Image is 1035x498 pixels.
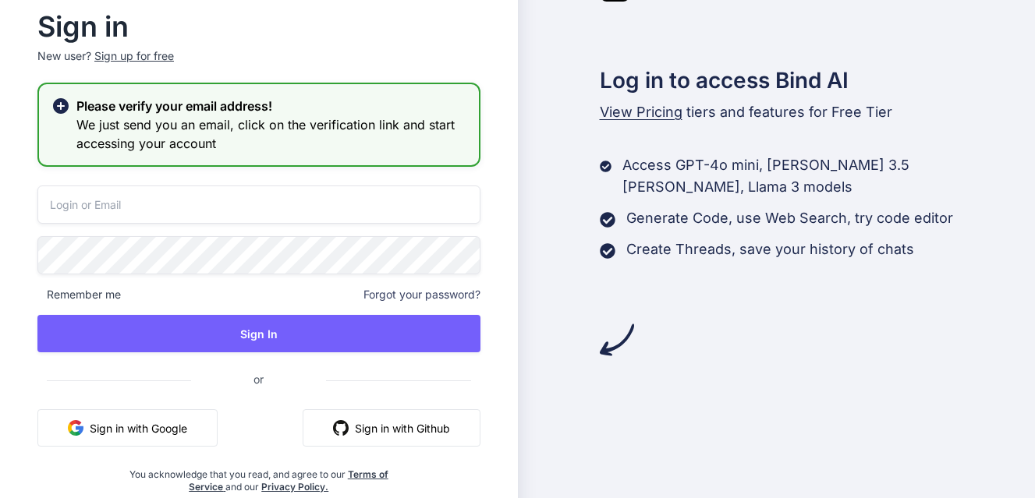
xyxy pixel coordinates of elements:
div: Sign up for free [94,48,174,64]
button: Sign in with Google [37,409,218,447]
p: Generate Code, use Web Search, try code editor [626,207,953,229]
p: Create Threads, save your history of chats [626,238,914,260]
h3: We just send you an email, click on the verification link and start accessing your account [76,115,466,153]
span: or [191,360,326,398]
img: github [333,420,349,436]
button: Sign in with Github [303,409,480,447]
img: google [68,420,83,436]
p: Access GPT-4o mini, [PERSON_NAME] 3.5 [PERSON_NAME], Llama 3 models [622,154,1035,198]
p: New user? [37,48,480,83]
span: View Pricing [600,104,682,120]
h2: Sign in [37,14,480,39]
span: Remember me [37,287,121,302]
img: arrow [600,323,634,357]
button: Sign In [37,315,480,352]
a: Terms of Service [189,468,388,493]
div: You acknowledge that you read, and agree to our and our [112,459,406,493]
span: Forgot your password? [363,287,480,302]
input: Login or Email [37,185,480,224]
h2: Please verify your email address! [76,97,466,115]
a: Privacy Policy. [261,481,328,493]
